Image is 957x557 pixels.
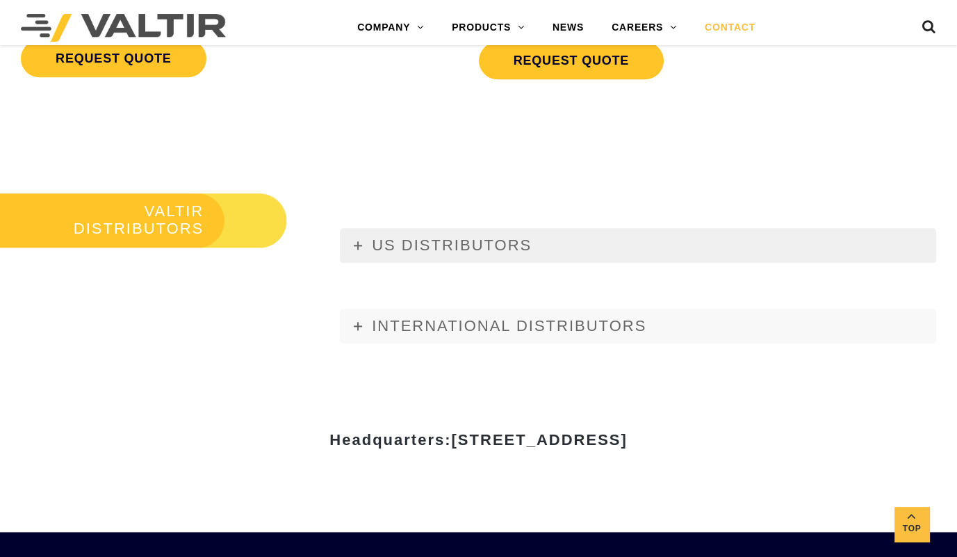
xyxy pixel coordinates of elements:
[329,431,627,449] strong: Headquarters:
[539,14,598,42] a: NEWS
[894,521,929,537] span: Top
[691,14,769,42] a: CONTACT
[340,309,936,344] a: INTERNATIONAL DISTRIBUTORS
[372,236,532,254] span: US DISTRIBUTORS
[894,507,929,542] a: Top
[21,40,206,77] a: REQUEST QUOTE
[451,431,627,449] span: [STREET_ADDRESS]
[343,14,438,42] a: COMPANY
[372,317,646,334] span: INTERNATIONAL DISTRIBUTORS
[438,14,539,42] a: PRODUCTS
[598,14,691,42] a: CAREERS
[479,42,664,79] a: REQUEST QUOTE
[21,14,226,42] img: Valtir
[340,228,936,263] a: US DISTRIBUTORS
